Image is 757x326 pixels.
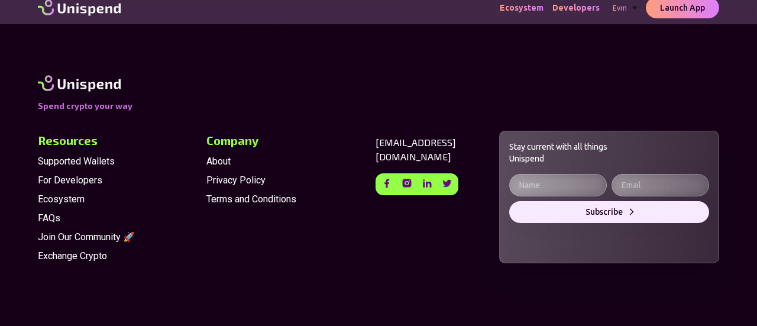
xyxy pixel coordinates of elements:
[376,135,471,164] a: [EMAIL_ADDRESS][DOMAIN_NAME]
[500,3,544,12] span: Ecosystem
[38,173,197,188] span: For Developers
[38,95,719,112] p: Spend crypto your way
[442,178,452,189] img: facebook
[509,141,627,164] p: Stay current with all things Unispend
[38,249,197,263] span: Exchange Crypto
[206,192,365,206] span: Terms and Conditions
[38,154,197,169] span: Supported Wallets
[510,175,606,196] input: Name
[38,230,197,244] span: Join Our Community 🚀
[38,211,197,225] span: FAQs
[422,178,432,189] img: facebook
[552,3,600,12] span: Developers
[381,178,392,189] img: facebook
[206,131,365,150] h6: Company
[206,173,365,188] span: Privacy Policy
[509,201,709,223] button: Subscribe
[613,4,627,12] span: evm
[38,192,197,206] span: Ecosystem
[206,154,365,169] span: About
[38,131,197,150] h6: Resources
[609,1,646,15] div: evm
[402,178,412,188] img: facebook
[612,175,709,196] input: Email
